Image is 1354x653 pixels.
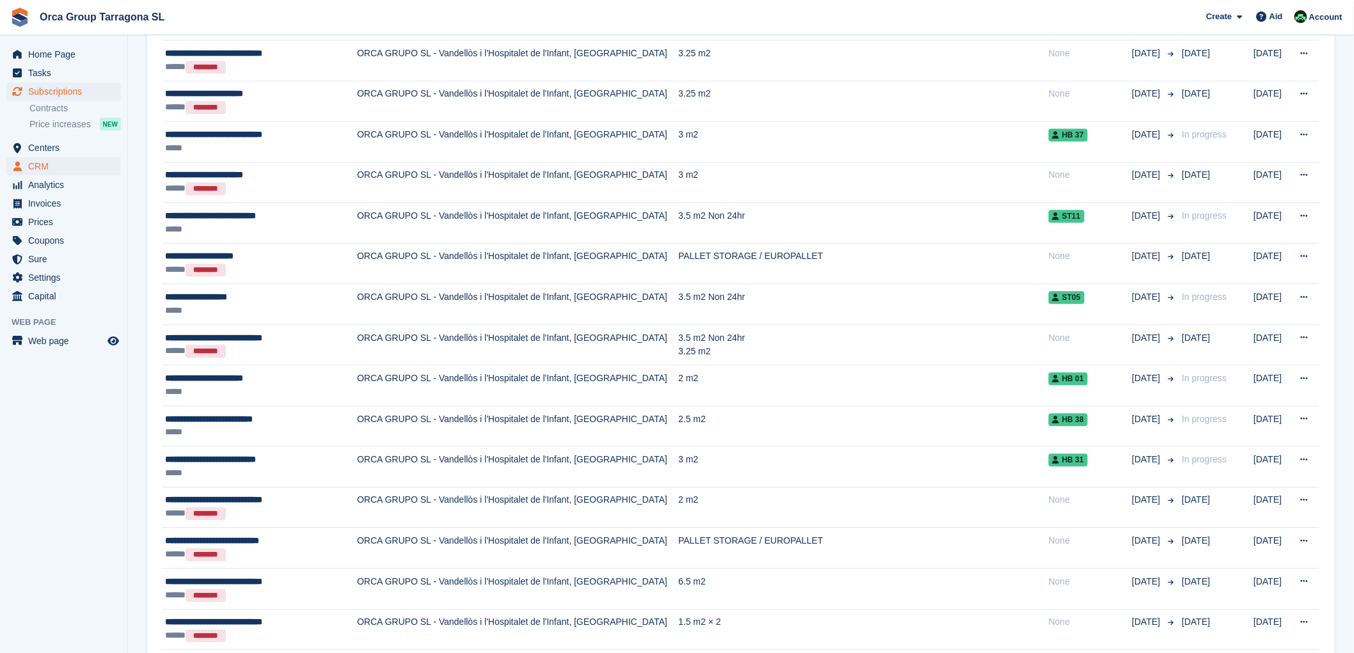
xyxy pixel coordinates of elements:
[1132,292,1160,302] font: [DATE]
[1254,535,1282,546] font: [DATE]
[678,210,745,221] font: 3.5 m2 Non 24hr
[1062,455,1084,464] font: HB 31
[6,194,121,212] a: menu
[1254,129,1282,139] font: [DATE]
[28,235,64,246] font: Coupons
[6,139,121,157] a: menu
[357,210,667,221] font: ORCA GRUPO SL - Vandellòs i l'Hospitalet de l'Infant, [GEOGRAPHIC_DATA]
[6,232,121,249] a: menu
[1254,88,1282,98] font: [DATE]
[28,49,76,59] font: Home Page
[1062,293,1081,302] font: ST05
[1254,251,1282,261] font: [DATE]
[1062,130,1084,139] font: HB 37
[678,454,698,464] font: 3 m2
[29,119,91,129] font: Price increases
[357,292,667,302] font: ORCA GRUPO SL - Vandellòs i l'Hospitalet de l'Infant, [GEOGRAPHIC_DATA]
[103,121,118,128] font: NEW
[357,129,667,139] font: ORCA GRUPO SL - Vandellòs i l'Hospitalet de l'Infant, [GEOGRAPHIC_DATA]
[28,180,64,190] font: Analytics
[6,83,121,100] a: menu
[678,251,823,261] font: PALLET STORAGE / EUROPALLET
[6,287,121,305] a: menu
[29,103,68,113] font: Contracts
[28,161,49,171] font: CRM
[678,129,698,139] font: 3 m2
[28,254,47,264] font: Sure
[1132,129,1160,139] font: [DATE]
[357,494,667,505] font: ORCA GRUPO SL - Vandellòs i l'Hospitalet de l'Infant, [GEOGRAPHIC_DATA]
[1132,333,1160,343] font: [DATE]
[1132,414,1160,424] font: [DATE]
[678,414,706,424] font: 2.5 m2
[1062,374,1084,383] font: HB 01
[10,8,29,27] img: stora-icon-8386f47178a22dfd0bd8f6a31ec36ba5ce8667c1dd55bd0f319d3a0aa187defe.svg
[1132,494,1160,505] font: [DATE]
[1132,617,1160,627] font: [DATE]
[1254,210,1282,221] font: [DATE]
[1182,617,1210,627] font: [DATE]
[1049,48,1070,58] font: None
[1182,576,1210,586] font: [DATE]
[1132,169,1160,180] font: [DATE]
[1182,48,1210,58] font: [DATE]
[6,213,121,231] a: menu
[357,454,667,464] font: ORCA GRUPO SL - Vandellòs i l'Hospitalet de l'Infant, [GEOGRAPHIC_DATA]
[678,494,698,505] font: 2 m2
[357,535,667,546] font: ORCA GRUPO SL - Vandellòs i l'Hospitalet de l'Infant, [GEOGRAPHIC_DATA]
[1182,169,1210,180] font: [DATE]
[6,157,121,175] a: menu
[1270,12,1283,21] font: Aid
[28,291,56,301] font: Capital
[1182,414,1227,424] font: In progress
[1132,251,1160,261] font: [DATE]
[357,169,667,180] font: ORCA GRUPO SL - Vandellòs i l'Hospitalet de l'Infant, [GEOGRAPHIC_DATA]
[357,373,667,383] font: ORCA GRUPO SL - Vandellòs i l'Hospitalet de l'Infant, [GEOGRAPHIC_DATA]
[1049,251,1070,261] font: None
[1254,333,1282,343] font: [DATE]
[1049,88,1070,98] font: None
[1254,373,1282,383] font: [DATE]
[1132,88,1160,98] font: [DATE]
[1182,454,1227,464] font: In progress
[1206,12,1232,21] font: Create
[35,6,170,28] a: Orca Group Tarragona SL
[6,64,121,82] a: menu
[678,48,711,58] font: 3.25 m2
[12,317,56,327] font: Web page
[1049,494,1070,505] font: None
[357,414,667,424] font: ORCA GRUPO SL - Vandellòs i l'Hospitalet de l'Infant, [GEOGRAPHIC_DATA]
[1254,292,1282,302] font: [DATE]
[678,88,711,98] font: 3.25 m2
[1132,48,1160,58] font: [DATE]
[678,169,698,180] font: 3 m2
[28,68,51,78] font: Tasks
[357,88,667,98] font: ORCA GRUPO SL - Vandellòs i l'Hospitalet de l'Infant, [GEOGRAPHIC_DATA]
[6,332,121,350] a: menu
[1254,414,1282,424] font: [DATE]
[1309,12,1342,22] font: Account
[28,198,61,208] font: Invoices
[357,48,667,58] font: ORCA GRUPO SL - Vandellòs i l'Hospitalet de l'Infant, [GEOGRAPHIC_DATA]
[1182,333,1210,343] font: [DATE]
[28,86,82,97] font: Subscriptions
[678,333,745,343] font: 3.5 m2 Non 24hr
[678,617,721,627] font: 1.5 m2 × 2
[1132,210,1160,221] font: [DATE]
[1182,494,1210,505] font: [DATE]
[29,102,121,114] a: Contracts
[1254,576,1282,586] font: [DATE]
[1049,617,1070,627] font: None
[678,576,706,586] font: 6.5 m2
[1062,212,1081,221] font: ST11
[6,176,121,194] a: menu
[678,292,745,302] font: 3.5 m2 Non 24hr
[28,143,60,153] font: Centers
[1182,292,1227,302] font: In progress
[1132,535,1160,546] font: [DATE]
[1182,88,1210,98] font: [DATE]
[6,45,121,63] a: menu
[678,346,711,356] font: 3.25 m2
[357,251,667,261] font: ORCA GRUPO SL - Vandellòs i l'Hospitalet de l'Infant, [GEOGRAPHIC_DATA]
[106,333,121,349] a: Store Preview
